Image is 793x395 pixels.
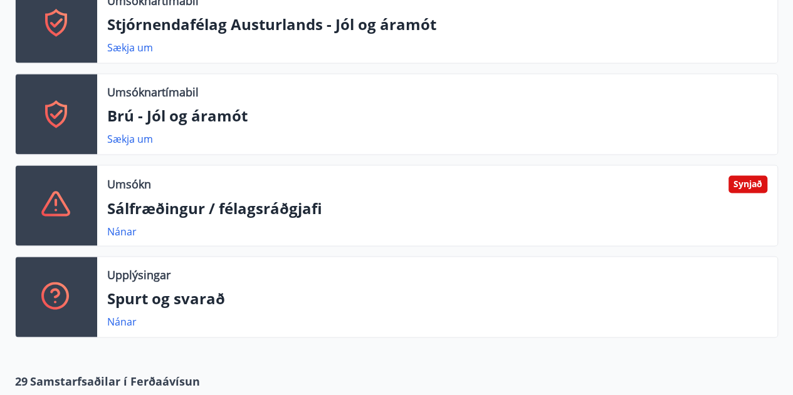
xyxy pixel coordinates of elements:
[15,372,28,389] span: 29
[107,41,153,54] a: Sækja um
[107,176,151,192] p: Umsókn
[107,225,137,239] a: Nánar
[107,105,767,126] p: Brú - Jól og áramót
[107,267,171,283] p: Upplýsingar
[30,372,200,389] span: Samstarfsaðilar í Ferðaávísun
[107,84,199,100] p: Umsóknartímabil
[107,315,137,329] a: Nánar
[107,288,767,309] p: Spurt og svarað
[728,175,767,193] div: Synjað
[107,132,153,146] a: Sækja um
[107,14,767,35] p: Stjórnendafélag Austurlands - Jól og áramót
[107,198,767,219] p: Sálfræðingur / félagsráðgjafi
